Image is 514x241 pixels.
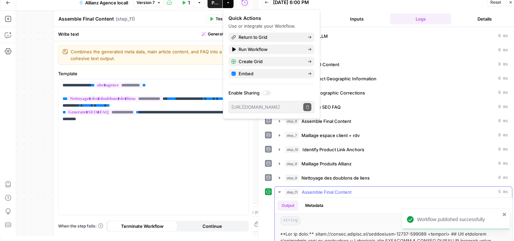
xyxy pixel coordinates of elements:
[498,146,508,153] span: 0 ms
[301,89,365,96] span: Apply Geographic Corrections
[285,146,300,153] span: step_10
[239,70,302,77] span: Embed
[121,223,164,230] span: Terminate Workflow
[239,46,302,53] span: Run Workflow
[302,146,364,153] span: Identify Product Link Anchors
[275,73,512,84] button: 0 ms
[275,31,512,42] button: 0 ms
[498,90,508,96] span: 0 ms
[71,48,244,62] textarea: Combines the generated meta data, main article content, and FAQ into a single, cohesive text output.
[239,34,302,41] span: Return to Grid
[498,161,508,167] span: 0 ms
[301,61,339,68] span: Draft SEO Content
[116,16,135,22] span: ( step_11 )
[498,104,508,110] span: 0 ms
[301,118,351,125] span: Assemble Final Content
[326,14,387,24] button: Inputs
[285,175,299,181] span: step_9
[275,45,512,56] button: 0 ms
[228,15,314,22] div: Quick Actions
[275,158,512,169] button: 0 ms
[498,118,508,124] span: 0 ms
[275,87,512,98] button: 0 ms
[239,58,302,65] span: Create Grid
[498,61,508,68] span: 0 ms
[58,16,114,22] textarea: Assemble Final Content
[285,189,299,195] span: step_11
[275,116,512,127] button: 0 ms
[498,33,508,39] span: 0 ms
[285,160,299,167] span: step_8
[206,15,227,23] button: Test
[177,221,247,232] button: Continue
[199,30,249,38] button: Generate with AI
[228,89,314,96] label: Enable Sharing
[280,216,301,225] span: string
[498,189,508,195] span: 5 ms
[275,187,512,197] button: 5 ms
[216,16,224,22] span: Test
[301,132,360,139] span: Maillage espace client + rdv
[275,59,512,70] button: 0 ms
[275,130,512,141] button: 0 ms
[498,175,508,181] span: 0 ms
[498,76,508,82] span: 0 ms
[302,75,376,82] span: V2 Correct Geographic Information
[275,172,512,183] button: 0 ms
[58,70,249,77] label: Template
[498,132,508,138] span: 0 ms
[390,14,451,24] button: Logs
[228,23,296,29] span: Use or integrate your Workflow.
[202,223,222,230] span: Continue
[301,175,370,181] span: Nettoyage des doublons de liens
[498,47,508,53] span: 0 ms
[502,212,507,217] button: close
[58,223,103,229] a: When the step fails:
[301,160,351,167] span: Maillage Produits Allianz
[301,200,327,211] button: Metadata
[285,132,299,139] span: step_7
[277,200,298,211] button: Output
[54,27,253,41] div: Write text
[417,216,500,223] div: Workflow published successfully
[275,144,512,155] button: 0 ms
[275,102,512,112] button: 0 ms
[301,104,341,110] span: Generate SEO FAQ
[208,31,240,37] span: Generate with AI
[302,189,351,195] span: Assemble Final Content
[285,118,299,125] span: step_6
